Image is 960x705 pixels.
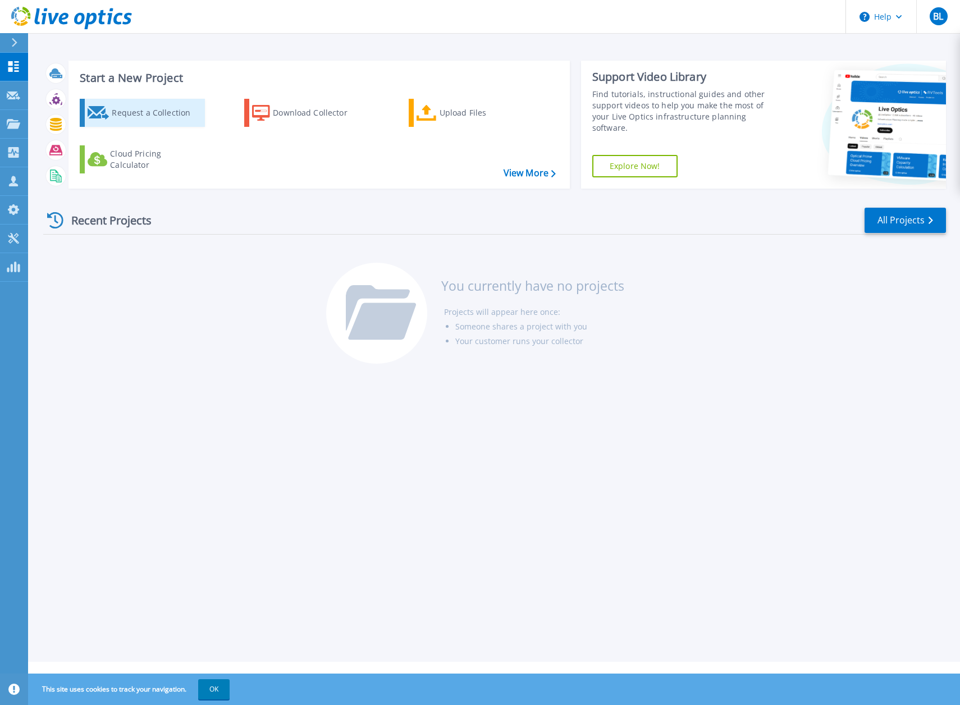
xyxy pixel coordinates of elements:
a: View More [504,168,556,178]
button: OK [198,679,230,699]
a: Explore Now! [592,155,678,177]
a: Cloud Pricing Calculator [80,145,205,173]
div: Download Collector [273,102,363,124]
div: Support Video Library [592,70,777,84]
a: All Projects [865,208,946,233]
span: BL [933,12,943,21]
li: Your customer runs your collector [455,334,624,349]
a: Download Collector [244,99,369,127]
div: Recent Projects [43,207,167,234]
div: Find tutorials, instructional guides and other support videos to help you make the most of your L... [592,89,777,134]
li: Projects will appear here once: [444,305,624,319]
a: Upload Files [409,99,534,127]
h3: Start a New Project [80,72,555,84]
div: Upload Files [440,102,529,124]
a: Request a Collection [80,99,205,127]
span: This site uses cookies to track your navigation. [31,679,230,699]
h3: You currently have no projects [441,280,624,292]
div: Cloud Pricing Calculator [110,148,200,171]
li: Someone shares a project with you [455,319,624,334]
div: Request a Collection [112,102,202,124]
